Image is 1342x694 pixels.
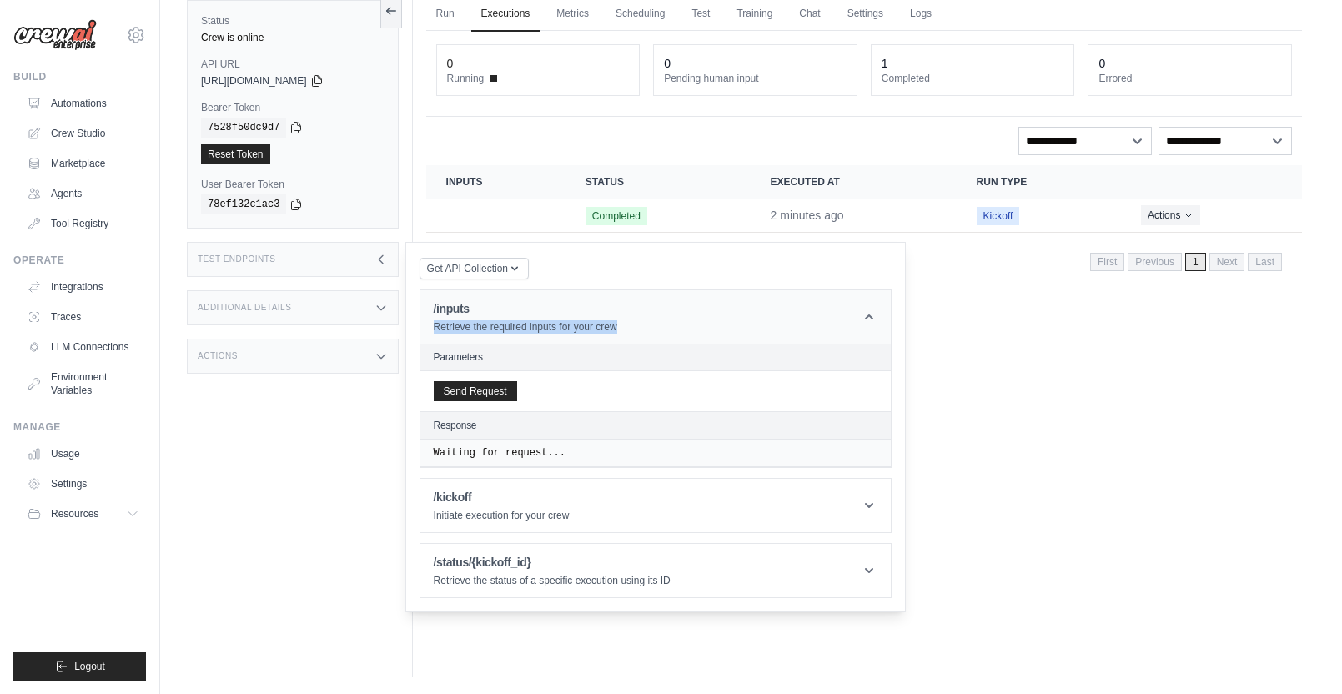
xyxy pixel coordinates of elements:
th: Executed at [751,165,957,199]
nav: Pagination [1090,253,1282,271]
h2: Parameters [434,350,877,364]
span: First [1090,253,1124,271]
nav: Pagination [426,239,1302,282]
a: Traces [20,304,146,330]
button: Resources [20,500,146,527]
label: Status [201,14,385,28]
a: Environment Variables [20,364,146,404]
span: [URL][DOMAIN_NAME] [201,74,307,88]
h3: Actions [198,351,238,361]
th: Status [565,165,751,199]
a: Crew Studio [20,120,146,147]
dt: Pending human input [664,72,847,85]
p: Initiate execution for your crew [434,509,570,522]
h3: Additional Details [198,303,291,313]
span: Running [447,72,485,85]
button: Actions for execution [1141,205,1200,225]
div: Manage [13,420,146,434]
th: Inputs [426,165,565,199]
a: Settings [20,470,146,497]
h2: Response [434,419,477,432]
div: 1 [882,55,888,72]
p: Retrieve the status of a specific execution using its ID [434,574,671,587]
dt: Errored [1098,72,1281,85]
section: Crew executions table [426,165,1302,282]
div: 0 [447,55,454,72]
a: Integrations [20,274,146,300]
a: Usage [20,440,146,467]
label: Bearer Token [201,101,385,114]
span: 1 [1185,253,1206,271]
a: LLM Connections [20,334,146,360]
span: Logout [74,660,105,673]
a: Automations [20,90,146,117]
a: Reset Token [201,144,270,164]
span: Get API Collection [427,262,508,275]
button: Send Request [434,381,517,401]
a: Marketplace [20,150,146,177]
h1: /kickoff [434,489,570,505]
th: Run Type [957,165,1122,199]
div: Operate [13,254,146,267]
pre: Waiting for request... [434,446,877,460]
img: Logo [13,19,97,51]
span: Completed [586,207,647,225]
button: Get API Collection [420,258,529,279]
label: User Bearer Token [201,178,385,191]
a: Tool Registry [20,210,146,237]
dt: Completed [882,72,1064,85]
span: Kickoff [977,207,1020,225]
div: Crew is online [201,31,385,44]
h1: /inputs [434,300,617,317]
h1: /status/{kickoff_id} [434,554,671,571]
div: 0 [664,55,671,72]
div: Build [13,70,146,83]
span: Last [1248,253,1282,271]
code: 7528f50dc9d7 [201,118,286,138]
button: Logout [13,652,146,681]
code: 78ef132c1ac3 [201,194,286,214]
h3: Test Endpoints [198,254,276,264]
span: Resources [51,507,98,520]
span: Next [1209,253,1245,271]
time: August 29, 2025 at 15:51 MDT [771,209,844,222]
p: Retrieve the required inputs for your crew [434,320,617,334]
label: API URL [201,58,385,71]
div: 0 [1098,55,1105,72]
span: Previous [1128,253,1182,271]
iframe: Chat Widget [1259,614,1342,694]
a: Agents [20,180,146,207]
